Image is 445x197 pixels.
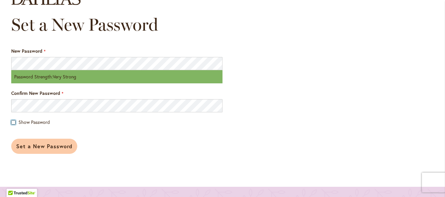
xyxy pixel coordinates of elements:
span: Set a New Password [11,14,158,35]
span: New Password [11,48,42,54]
span: Show Password [18,119,50,125]
div: Password Strength: [11,70,222,83]
span: Very Strong [53,73,76,80]
iframe: Launch Accessibility Center [5,174,23,192]
button: Set a New Password [11,139,77,154]
span: Set a New Password [16,143,72,150]
span: Confirm New Password [11,90,60,96]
